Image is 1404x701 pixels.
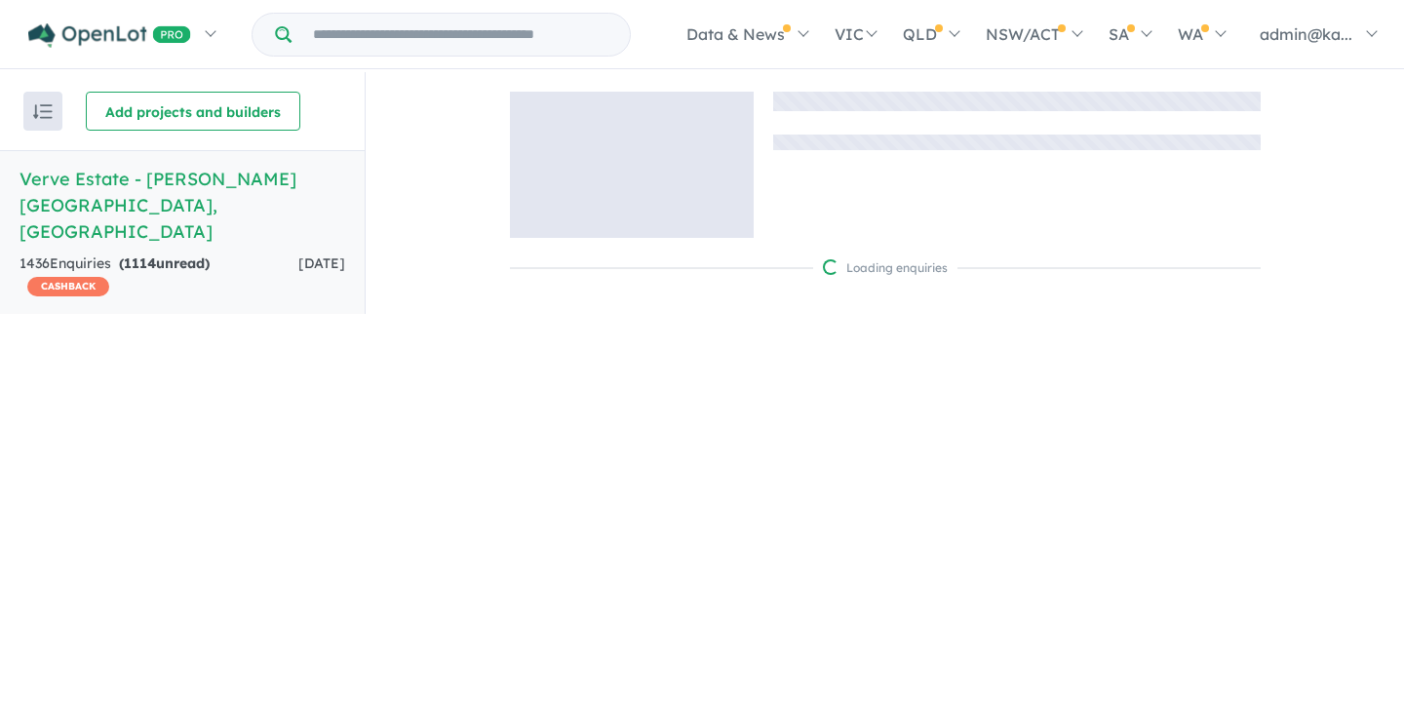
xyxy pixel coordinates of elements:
[1260,24,1352,44] span: admin@ka...
[86,92,300,131] button: Add projects and builders
[124,254,156,272] span: 1114
[295,14,626,56] input: Try estate name, suburb, builder or developer
[19,253,298,299] div: 1436 Enquir ies
[33,104,53,119] img: sort.svg
[19,166,345,245] h5: Verve Estate - [PERSON_NAME][GEOGRAPHIC_DATA] , [GEOGRAPHIC_DATA]
[119,254,210,272] strong: ( unread)
[27,277,109,296] span: CASHBACK
[823,258,948,278] div: Loading enquiries
[28,23,191,48] img: Openlot PRO Logo White
[298,254,345,272] span: [DATE]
